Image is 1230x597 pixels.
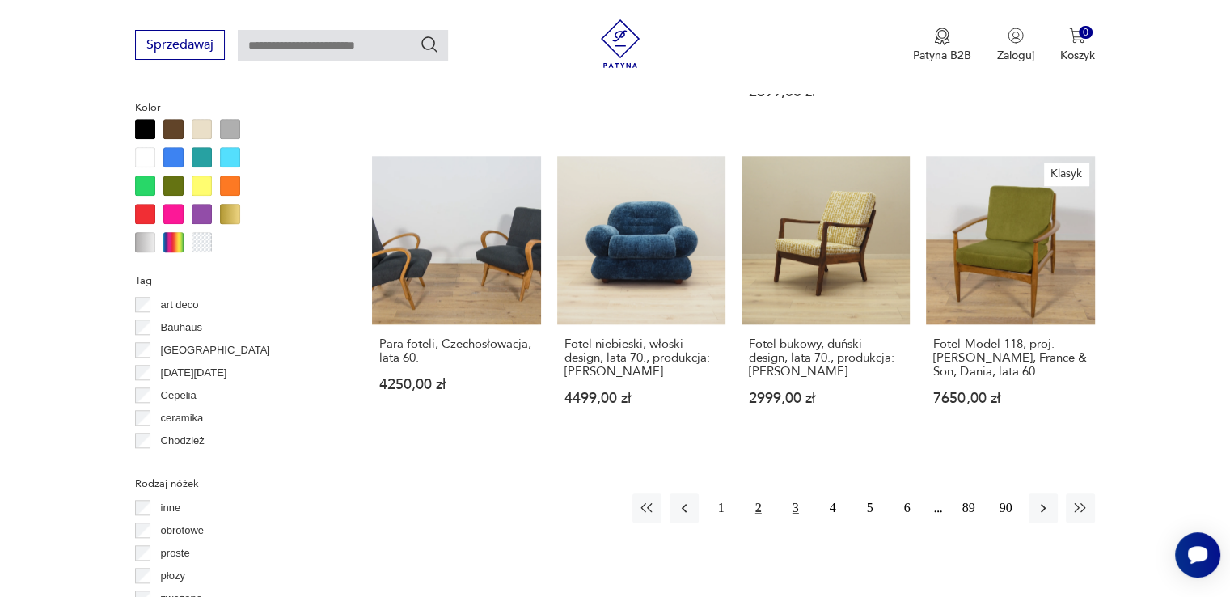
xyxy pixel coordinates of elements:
[926,156,1094,437] a: KlasykFotel Model 118, proj. Grete Jalk, France & Son, Dania, lata 60.Fotel Model 118, proj. [PER...
[954,493,983,523] button: 89
[1060,48,1095,63] p: Koszyk
[1079,26,1093,40] div: 0
[596,19,645,68] img: Patyna - sklep z meblami i dekoracjami vintage
[161,341,270,359] p: [GEOGRAPHIC_DATA]
[135,40,225,52] a: Sprzedawaj
[161,409,204,427] p: ceramika
[856,493,885,523] button: 5
[707,493,736,523] button: 1
[742,156,910,437] a: Fotel bukowy, duński design, lata 70., produkcja: DaniaFotel bukowy, duński design, lata 70., pro...
[818,493,847,523] button: 4
[933,337,1087,379] h3: Fotel Model 118, proj. [PERSON_NAME], France & Son, Dania, lata 60.
[997,48,1034,63] p: Zaloguj
[161,544,190,562] p: proste
[161,364,227,382] p: [DATE][DATE]
[135,99,333,116] p: Kolor
[161,455,201,472] p: Ćmielów
[161,522,204,540] p: obrotowe
[161,319,202,337] p: Bauhaus
[135,272,333,290] p: Tag
[1060,28,1095,63] button: 0Koszyk
[161,499,181,517] p: inne
[781,493,810,523] button: 3
[161,296,199,314] p: art deco
[135,475,333,493] p: Rodzaj nóżek
[933,392,1087,405] p: 7650,00 zł
[997,28,1034,63] button: Zaloguj
[161,387,197,404] p: Cepelia
[744,493,773,523] button: 2
[1069,28,1085,44] img: Ikona koszyka
[991,493,1021,523] button: 90
[557,156,725,437] a: Fotel niebieski, włoski design, lata 70., produkcja: WłochyFotel niebieski, włoski design, lata 7...
[135,30,225,60] button: Sprzedawaj
[913,48,971,63] p: Patyna B2B
[1008,28,1024,44] img: Ikonka użytkownika
[913,28,971,63] button: Patyna B2B
[564,337,718,379] h3: Fotel niebieski, włoski design, lata 70., produkcja: [PERSON_NAME]
[161,567,185,585] p: płozy
[893,493,922,523] button: 6
[372,156,540,437] a: Para foteli, Czechosłowacja, lata 60.Para foteli, Czechosłowacja, lata 60.4250,00 zł
[749,392,902,405] p: 2999,00 zł
[749,85,902,99] p: 2699,00 zł
[379,337,533,365] h3: Para foteli, Czechosłowacja, lata 60.
[379,378,533,392] p: 4250,00 zł
[749,337,902,379] h3: Fotel bukowy, duński design, lata 70., produkcja: [PERSON_NAME]
[420,35,439,54] button: Szukaj
[934,28,950,45] img: Ikona medalu
[161,432,205,450] p: Chodzież
[564,392,718,405] p: 4499,00 zł
[1175,532,1220,578] iframe: Smartsupp widget button
[913,28,971,63] a: Ikona medaluPatyna B2B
